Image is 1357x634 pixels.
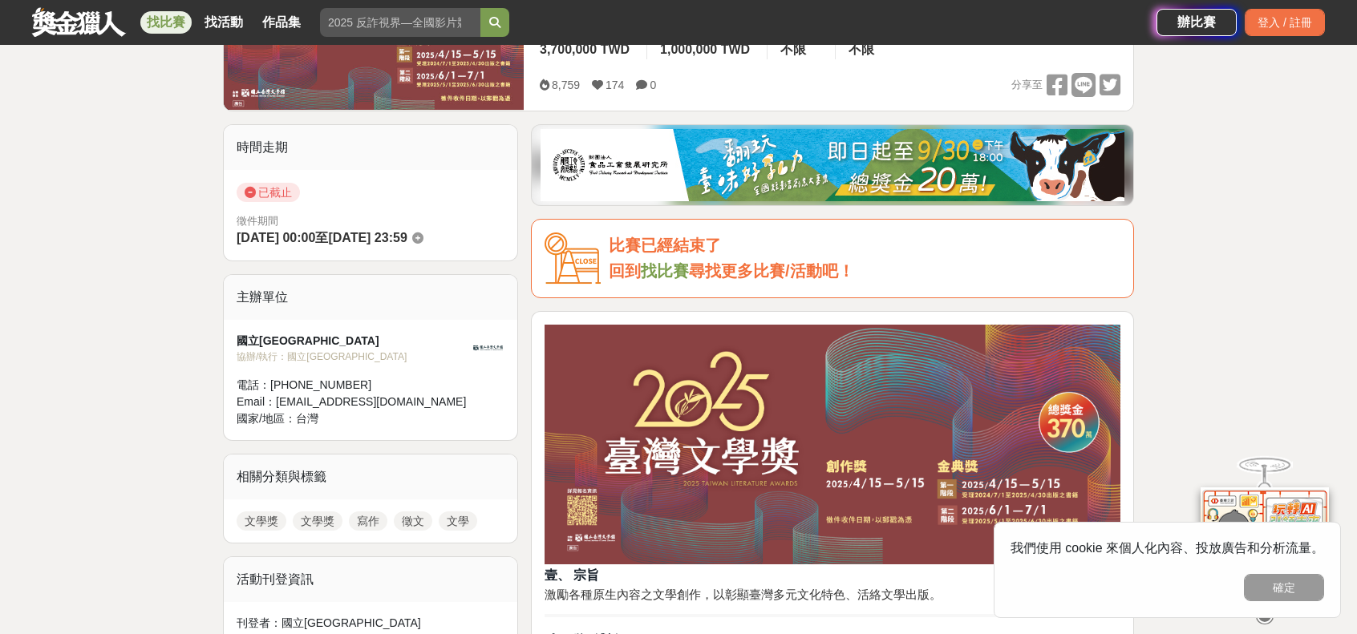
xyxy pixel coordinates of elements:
strong: 壹、 宗旨 [545,568,599,582]
span: 1,000,000 TWD [660,42,750,56]
div: 活動刊登資訊 [224,557,517,602]
span: [DATE] 00:00 [237,231,315,244]
div: 電話： [PHONE_NUMBER] [237,377,472,394]
a: 文學 [439,511,477,531]
span: 分享至 [1011,73,1043,97]
h4: 激勵各種原生內容之文學創作，以彰顯臺灣多元文化特色、活絡文學出版。 [545,588,1120,602]
a: 文學獎 [237,511,286,531]
span: 174 [606,79,624,91]
span: 不限 [780,42,806,56]
span: 國家/地區： [237,412,296,425]
span: 徵件期間 [237,215,278,227]
img: d2146d9a-e6f6-4337-9592-8cefde37ba6b.png [1201,485,1329,592]
img: Icon [545,232,601,285]
div: 刊登者： 國立[GEOGRAPHIC_DATA] [237,615,504,632]
img: 1c81a89c-c1b3-4fd6-9c6e-7d29d79abef5.jpg [541,129,1124,201]
span: 尋找更多比賽/活動吧！ [689,262,854,280]
span: 不限 [849,42,874,56]
span: 0 [650,79,656,91]
a: 找比賽 [641,262,689,280]
a: 徵文 [394,511,432,531]
a: 辦比賽 [1156,9,1237,36]
a: 找比賽 [140,11,192,34]
span: 至 [315,231,328,244]
span: 我們使用 cookie 來個人化內容、投放廣告和分析流量。 [1011,541,1324,555]
a: 找活動 [198,11,249,34]
div: 國立[GEOGRAPHIC_DATA] [237,333,472,349]
button: 確定 [1244,574,1324,601]
div: 時間走期 [224,125,517,170]
span: 已截止 [237,183,300,202]
a: 文學獎 [293,511,342,531]
span: 回到 [609,262,641,280]
div: 比賽已經結束了 [609,232,1120,259]
input: 2025 反詐視界—全國影片競賽 [320,8,480,37]
a: 寫作 [349,511,387,531]
div: 主辦單位 [224,275,517,320]
div: 相關分類與標籤 [224,454,517,499]
div: Email： [EMAIL_ADDRESS][DOMAIN_NAME] [237,394,472,410]
img: 8584952b-a1ed-4e9e-86cd-1997496a5d59.jpg [545,325,1120,565]
span: 8,759 [552,79,580,91]
div: 協辦/執行： 國立[GEOGRAPHIC_DATA] [237,349,472,364]
span: [DATE] 23:59 [328,231,407,244]
a: 作品集 [256,11,307,34]
div: 登入 / 註冊 [1245,9,1325,36]
span: 台灣 [296,412,318,425]
span: 3,700,000 TWD [540,42,630,56]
